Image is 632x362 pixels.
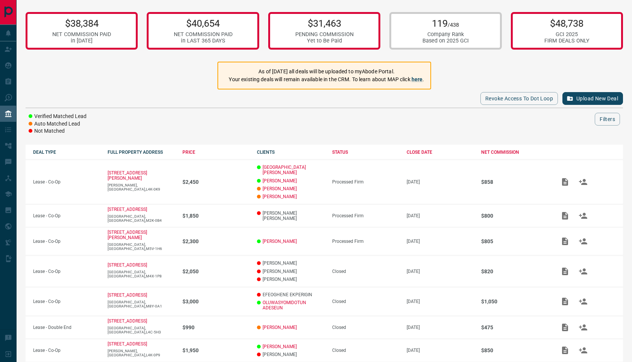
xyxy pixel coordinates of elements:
[407,348,474,353] p: [DATE]
[263,178,297,183] a: [PERSON_NAME]
[556,213,574,218] span: Add / View Documents
[33,150,100,155] div: DEAL TYPE
[263,300,325,311] a: OLUWASYOMIDOTUN ADESEUN
[257,352,325,357] p: [PERSON_NAME]
[182,347,249,353] p: $1,950
[52,38,111,44] div: in [DATE]
[295,38,354,44] div: Yet to Be Paid
[257,277,325,282] p: [PERSON_NAME]
[108,170,147,181] a: [STREET_ADDRESS][PERSON_NAME]
[574,268,592,274] span: Match Clients
[295,18,354,29] p: $31,463
[33,348,100,353] p: Lease - Co-Op
[257,292,325,297] p: EFEOGHENE EKPERIGIN
[263,186,297,191] a: [PERSON_NAME]
[562,92,623,105] button: Upload New Deal
[481,324,548,330] p: $475
[257,150,325,155] div: CLIENTS
[481,268,548,274] p: $820
[52,18,111,29] p: $38,384
[332,213,399,218] div: Processed Firm
[108,270,175,278] p: [GEOGRAPHIC_DATA],[GEOGRAPHIC_DATA],M4X-1P8
[108,242,175,251] p: [GEOGRAPHIC_DATA],[GEOGRAPHIC_DATA],M5V-1H6
[174,18,232,29] p: $40,654
[556,298,574,304] span: Add / View Documents
[556,268,574,274] span: Add / View Documents
[29,113,87,120] li: Verified Matched Lead
[595,113,620,126] button: Filters
[229,68,424,76] p: As of [DATE] all deals will be uploaded to myAbode Portal.
[332,325,399,330] div: Closed
[556,324,574,330] span: Add / View Documents
[407,325,474,330] p: [DATE]
[33,269,100,274] p: Lease - Co-Op
[174,31,232,38] div: NET COMMISSION PAID
[574,324,592,330] span: Match Clients
[182,298,249,304] p: $3,000
[332,239,399,244] div: Processed Firm
[544,38,589,44] div: FIRM DEALS ONLY
[574,238,592,244] span: Match Clients
[574,213,592,218] span: Match Clients
[108,341,147,347] a: [STREET_ADDRESS]
[29,120,87,128] li: Auto Matched Lead
[182,213,249,219] p: $1,850
[174,38,232,44] div: in LAST 365 DAYS
[108,207,147,212] a: [STREET_ADDRESS]
[295,31,354,38] div: PENDING COMMISSION
[422,38,469,44] div: Based on 2025 GCI
[108,262,147,268] a: [STREET_ADDRESS]
[332,269,399,274] div: Closed
[481,150,548,155] div: NET COMMISSION
[481,298,548,304] p: $1,050
[108,183,175,191] p: [PERSON_NAME],[GEOGRAPHIC_DATA],L4K-0K9
[33,179,100,185] p: Lease - Co-Op
[407,299,474,304] p: [DATE]
[574,179,592,184] span: Match Clients
[108,292,147,298] a: [STREET_ADDRESS]
[407,269,474,274] p: [DATE]
[108,230,147,240] a: [STREET_ADDRESS][PERSON_NAME]
[182,238,249,244] p: $2,300
[108,349,175,357] p: [PERSON_NAME],[GEOGRAPHIC_DATA],L4K-0P9
[481,347,548,353] p: $850
[407,213,474,218] p: [DATE]
[422,31,469,38] div: Company Rank
[29,127,87,135] li: Not Matched
[332,179,399,185] div: Processed Firm
[182,150,249,155] div: PRICE
[33,239,100,244] p: Lease - Co-Op
[422,18,469,29] p: 119
[33,299,100,304] p: Lease - Co-Op
[263,165,325,175] a: [GEOGRAPHIC_DATA] [PERSON_NAME]
[257,269,325,274] p: [PERSON_NAME]
[407,150,474,155] div: CLOSE DATE
[448,22,459,28] span: /438
[257,211,325,221] p: [PERSON_NAME] [PERSON_NAME]
[481,213,548,219] p: $800
[556,238,574,244] span: Add / View Documents
[257,261,325,266] p: [PERSON_NAME]
[412,76,423,82] a: here
[407,179,474,185] p: [DATE]
[332,348,399,353] div: Closed
[556,179,574,184] span: Add / View Documents
[263,325,297,330] a: [PERSON_NAME]
[182,268,249,274] p: $2,050
[108,150,175,155] div: FULL PROPERTY ADDRESS
[182,324,249,330] p: $990
[108,318,147,324] p: [STREET_ADDRESS]
[33,213,100,218] p: Lease - Co-Op
[108,300,175,308] p: [GEOGRAPHIC_DATA],[GEOGRAPHIC_DATA],M8Y-0A1
[182,179,249,185] p: $2,450
[263,344,297,349] a: [PERSON_NAME]
[481,238,548,244] p: $805
[33,325,100,330] p: Lease - Double End
[332,299,399,304] div: Closed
